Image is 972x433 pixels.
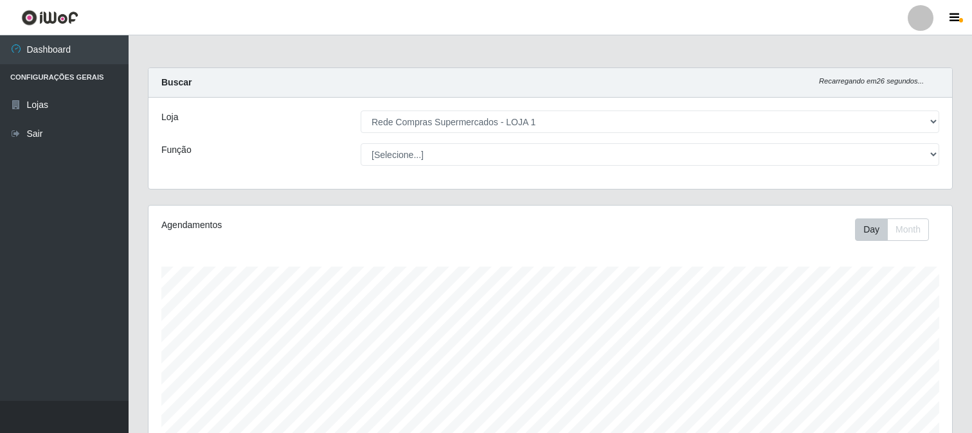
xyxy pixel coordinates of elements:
div: Toolbar with button groups [855,218,939,241]
label: Loja [161,110,178,124]
button: Month [887,218,929,241]
div: First group [855,218,929,241]
label: Função [161,143,192,157]
img: CoreUI Logo [21,10,78,26]
button: Day [855,218,888,241]
div: Agendamentos [161,218,474,232]
strong: Buscar [161,77,192,87]
i: Recarregando em 26 segundos... [819,77,924,85]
